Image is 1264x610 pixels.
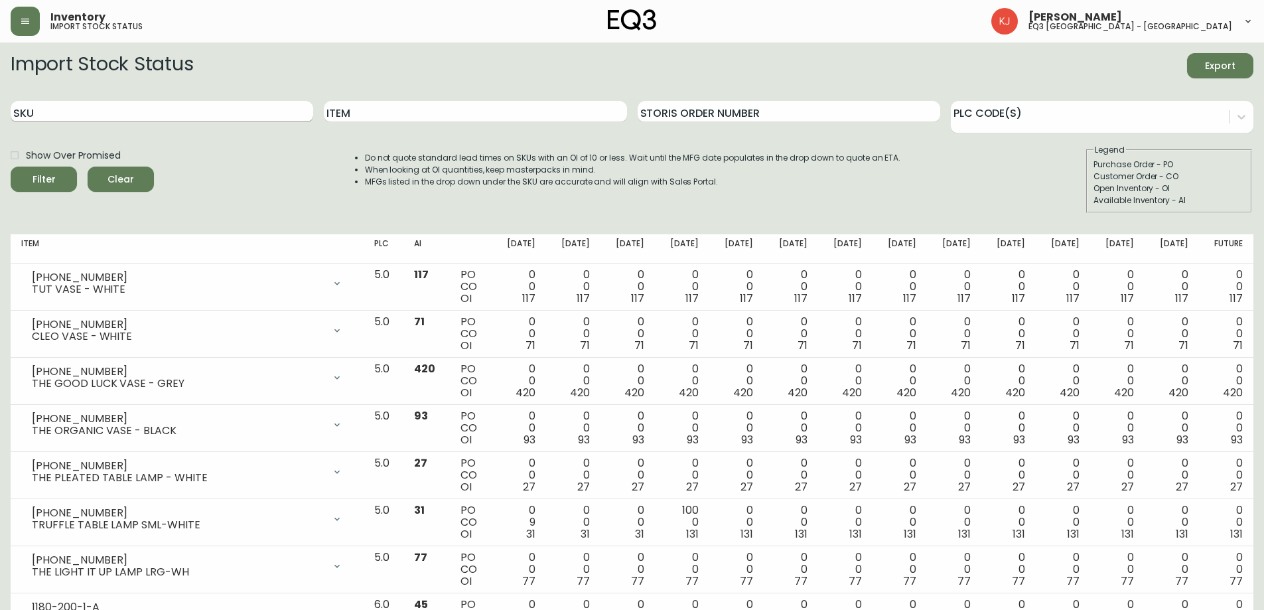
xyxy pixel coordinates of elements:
[740,291,753,306] span: 117
[720,316,753,352] div: 0 0
[1093,159,1245,171] div: Purchase Order - PO
[741,432,753,447] span: 93
[557,410,590,446] div: 0 0
[611,457,644,493] div: 0 0
[1101,504,1134,540] div: 0 0
[883,552,916,587] div: 0 0
[666,504,699,540] div: 100 0
[632,479,644,495] span: 27
[795,479,808,495] span: 27
[21,363,353,392] div: [PHONE_NUMBER]THE GOOD LUCK VASE - GREY
[796,432,808,447] span: 93
[98,171,143,188] span: Clear
[11,53,193,78] h2: Import Stock Status
[364,546,403,593] td: 5.0
[904,526,916,542] span: 131
[686,526,699,542] span: 131
[666,552,699,587] div: 0 0
[1229,291,1243,306] span: 117
[906,338,916,353] span: 71
[414,267,429,282] span: 117
[981,234,1036,264] th: [DATE]
[557,316,590,352] div: 0 0
[1121,479,1134,495] span: 27
[938,410,971,446] div: 0 0
[774,552,808,587] div: 0 0
[829,457,862,493] div: 0 0
[1210,552,1243,587] div: 0 0
[577,573,590,589] span: 77
[578,432,590,447] span: 93
[689,338,699,353] span: 71
[1155,363,1188,399] div: 0 0
[720,410,753,446] div: 0 0
[624,385,644,400] span: 420
[611,363,644,399] div: 0 0
[938,504,971,540] div: 0 0
[1124,338,1134,353] span: 71
[774,269,808,305] div: 0 0
[1046,316,1080,352] div: 0 0
[1101,269,1134,305] div: 0 0
[502,316,535,352] div: 0 0
[957,573,971,589] span: 77
[849,291,862,306] span: 117
[740,573,753,589] span: 77
[546,234,600,264] th: [DATE]
[414,550,427,565] span: 77
[1176,432,1188,447] span: 93
[1046,504,1080,540] div: 0 0
[1046,410,1080,446] div: 0 0
[526,526,535,542] span: 31
[611,504,644,540] div: 0 0
[11,167,77,192] button: Filter
[743,338,753,353] span: 71
[1230,479,1243,495] span: 27
[818,234,873,264] th: [DATE]
[1046,552,1080,587] div: 0 0
[679,385,699,400] span: 420
[1012,291,1025,306] span: 117
[502,552,535,587] div: 0 0
[850,432,862,447] span: 93
[460,504,480,540] div: PO CO
[611,316,644,352] div: 0 0
[720,552,753,587] div: 0 0
[829,363,862,399] div: 0 0
[1175,573,1188,589] span: 77
[1036,234,1090,264] th: [DATE]
[88,167,154,192] button: Clear
[938,363,971,399] div: 0 0
[502,363,535,399] div: 0 0
[502,410,535,446] div: 0 0
[938,269,971,305] div: 0 0
[1068,432,1080,447] span: 93
[364,311,403,358] td: 5.0
[634,338,644,353] span: 71
[522,291,535,306] span: 117
[21,552,353,581] div: [PHONE_NUMBER]THE LIGHT IT UP LAMP LRG-WH
[1210,410,1243,446] div: 0 0
[1121,526,1134,542] span: 131
[883,504,916,540] div: 0 0
[883,316,916,352] div: 0 0
[460,269,480,305] div: PO CO
[849,479,862,495] span: 27
[26,149,121,163] span: Show Over Promised
[32,283,324,295] div: TUT VASE - WHITE
[764,234,818,264] th: [DATE]
[460,338,472,353] span: OI
[32,566,324,578] div: THE LIGHT IT UP LAMP LRG-WH
[685,573,699,589] span: 77
[1012,573,1025,589] span: 77
[1093,144,1126,156] legend: Legend
[32,519,324,531] div: TRUFFLE TABLE LAMP SML-WHITE
[32,413,324,425] div: [PHONE_NUMBER]
[1101,363,1134,399] div: 0 0
[524,432,535,447] span: 93
[403,234,450,264] th: AI
[1210,457,1243,493] div: 0 0
[1223,385,1243,400] span: 420
[1176,526,1188,542] span: 131
[577,479,590,495] span: 27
